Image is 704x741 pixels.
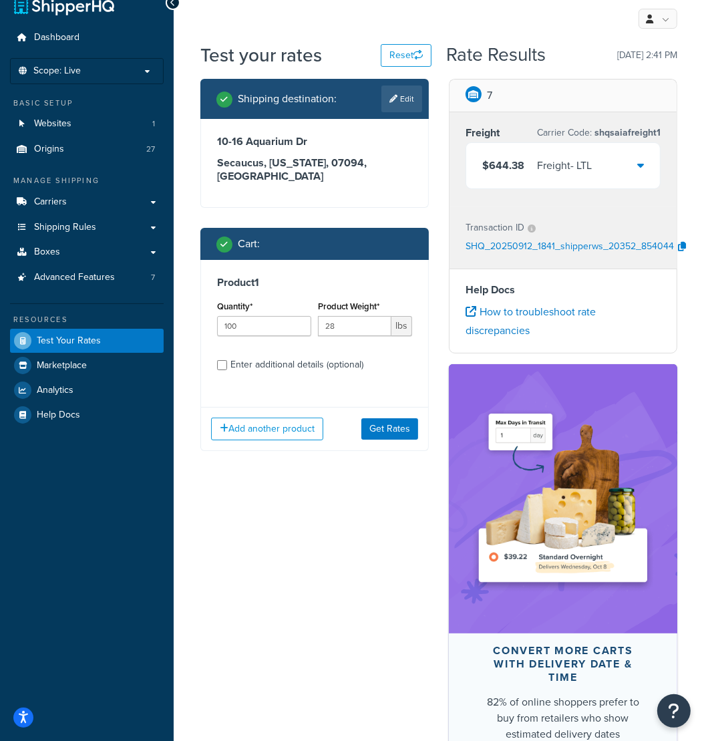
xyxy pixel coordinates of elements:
[10,329,164,353] a: Test Your Rates
[34,144,64,155] span: Origins
[217,156,412,183] h3: Secaucus, [US_STATE], 07094 , [GEOGRAPHIC_DATA]
[391,316,412,336] span: lbs
[146,144,155,155] span: 27
[10,112,164,136] li: Websites
[34,272,115,283] span: Advanced Features
[617,46,677,65] p: [DATE] 2:41 PM
[318,316,391,336] input: 0.00
[592,126,661,140] span: shqsaiafreight1
[361,418,418,440] button: Get Rates
[230,355,363,374] div: Enter additional details (optional)
[10,112,164,136] a: Websites1
[481,644,645,684] div: Convert more carts with delivery date & time
[151,272,155,283] span: 7
[10,265,164,290] a: Advanced Features7
[537,124,661,142] p: Carrier Code:
[537,156,592,175] div: Freight - LTL
[238,93,337,105] h2: Shipping destination :
[211,418,323,440] button: Add another product
[37,360,87,372] span: Marketplace
[10,190,164,214] a: Carriers
[10,137,164,162] li: Origins
[217,301,252,311] label: Quantity*
[152,118,155,130] span: 1
[381,86,422,112] a: Edit
[34,32,79,43] span: Dashboard
[10,240,164,265] a: Boxes
[469,384,657,613] img: feature-image-ddt-36eae7f7280da8017bfb280eaccd9c446f90b1fe08728e4019434db127062ab4.png
[10,265,164,290] li: Advanced Features
[487,86,492,105] p: 7
[10,137,164,162] a: Origins27
[34,118,71,130] span: Websites
[657,694,691,728] button: Open Resource Center
[318,301,379,311] label: Product Weight*
[466,218,524,237] p: Transaction ID
[10,378,164,402] a: Analytics
[482,158,524,173] span: $644.38
[37,385,73,396] span: Analytics
[33,65,81,77] span: Scope: Live
[466,304,596,338] a: How to troubleshoot rate discrepancies
[10,403,164,427] a: Help Docs
[466,237,674,257] p: SHQ_20250912_1841_shipperws_20352_854044
[217,276,412,289] h3: Product 1
[10,215,164,240] a: Shipping Rules
[34,196,67,208] span: Carriers
[200,42,322,68] h1: Test your rates
[10,175,164,186] div: Manage Shipping
[466,282,661,298] h4: Help Docs
[217,135,412,148] h3: 10-16 Aquarium Dr
[10,98,164,109] div: Basic Setup
[446,45,546,65] h2: Rate Results
[37,335,101,347] span: Test Your Rates
[37,410,80,421] span: Help Docs
[238,238,260,250] h2: Cart :
[217,360,227,370] input: Enter additional details (optional)
[34,222,96,233] span: Shipping Rules
[217,316,311,336] input: 0.0
[10,25,164,50] a: Dashboard
[381,44,431,67] button: Reset
[466,126,500,140] h3: Freight
[34,247,60,258] span: Boxes
[10,314,164,325] div: Resources
[10,353,164,378] a: Marketplace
